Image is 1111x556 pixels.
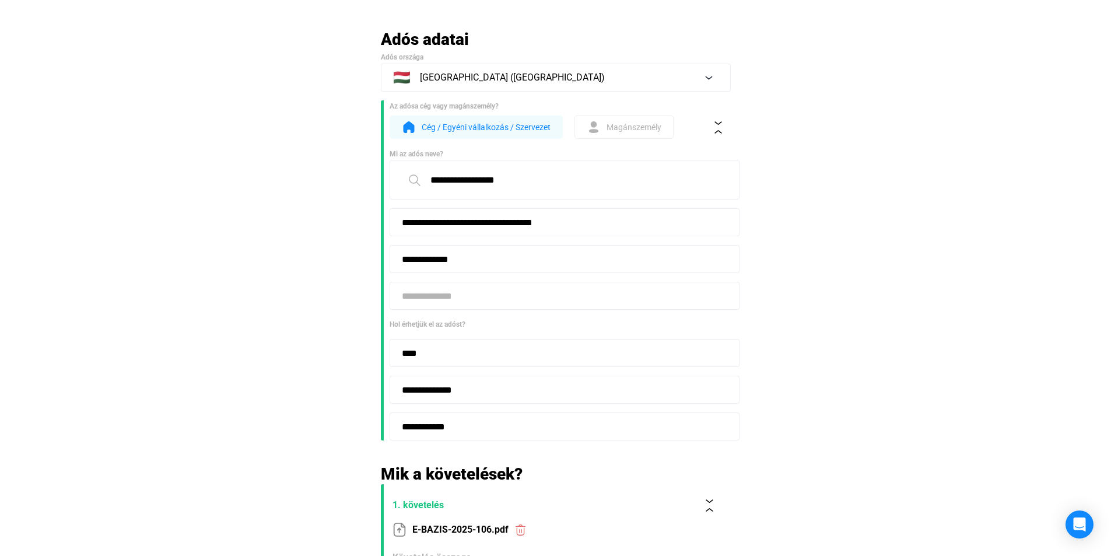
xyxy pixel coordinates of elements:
img: upload-paper [392,523,406,537]
button: form-orgCég / Egyéni vállalkozás / Szervezet [390,116,563,139]
img: form-org [402,120,416,134]
img: collapse [712,121,724,134]
button: trash-red [509,517,533,542]
span: E-BAZIS-2025-106.pdf [412,523,509,537]
button: 🇭🇺[GEOGRAPHIC_DATA] ([GEOGRAPHIC_DATA]) [381,64,731,92]
h2: Adós adatai [381,29,731,50]
div: Az adósa cég vagy magánszemély? [390,100,731,112]
img: form-ind [587,120,601,134]
div: Hol érhetjük el az adóst? [390,319,731,330]
div: Mi az adós neve? [390,148,731,160]
button: collapse [698,493,722,517]
button: form-indMagánszemély [574,116,674,139]
span: 🇭🇺 [393,71,411,85]
span: Magánszemély [607,120,661,134]
span: Cég / Egyéni vállalkozás / Szervezet [422,120,551,134]
span: 1. követelés [392,498,693,512]
img: trash-red [514,524,527,536]
button: collapse [706,115,731,139]
div: Open Intercom Messenger [1066,510,1094,538]
span: Adós országa [381,53,423,61]
img: collapse [703,499,716,512]
span: [GEOGRAPHIC_DATA] ([GEOGRAPHIC_DATA]) [420,71,605,85]
h2: Mik a követelések? [381,464,731,484]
